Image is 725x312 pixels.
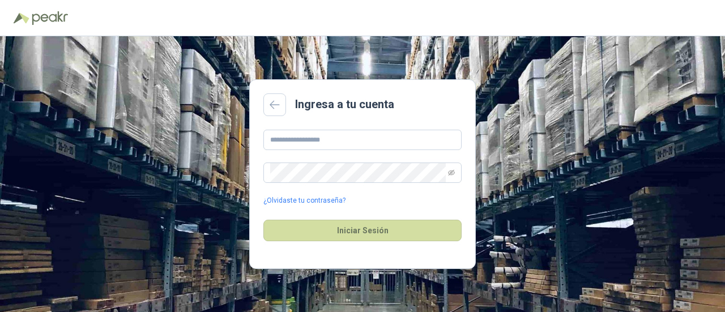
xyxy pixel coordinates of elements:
button: Iniciar Sesión [263,220,462,241]
span: eye-invisible [448,169,455,176]
h2: Ingresa a tu cuenta [295,96,394,113]
a: ¿Olvidaste tu contraseña? [263,195,346,206]
img: Peakr [32,11,68,25]
img: Logo [14,12,29,24]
